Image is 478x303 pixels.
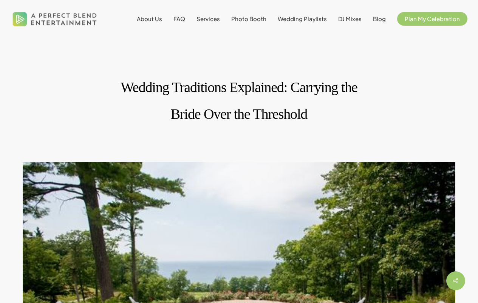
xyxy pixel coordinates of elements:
span: Blog [373,15,386,22]
span: FAQ [173,15,185,22]
a: About Us [137,16,162,22]
a: Photo Booth [231,16,266,22]
a: Blog [373,16,386,22]
a: Services [196,16,220,22]
span: Photo Booth [231,15,266,22]
h1: Wedding Traditions Explained: Carrying the Bride Over the Threshold [107,74,371,128]
span: Wedding Playlists [278,15,327,22]
span: Services [196,15,220,22]
span: Plan My Celebration [405,15,460,22]
a: DJ Mixes [338,16,362,22]
img: A Perfect Blend Entertainment [11,5,99,32]
a: Plan My Celebration [397,16,467,22]
span: About Us [137,15,162,22]
span: DJ Mixes [338,15,362,22]
a: FAQ [173,16,185,22]
a: Wedding Playlists [278,16,327,22]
